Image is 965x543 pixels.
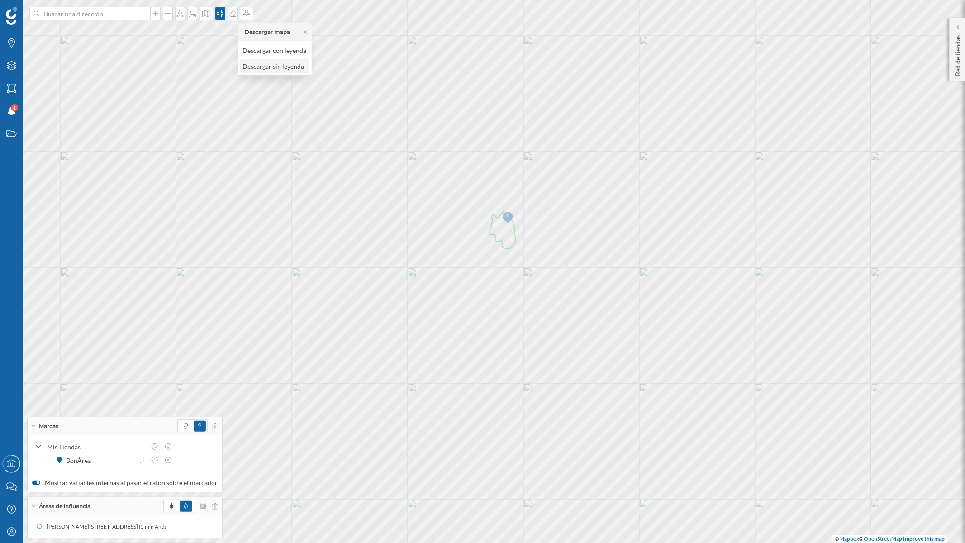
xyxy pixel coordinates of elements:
div: [PERSON_NAME][STREET_ADDRESS] (5 min Andando) [47,522,183,531]
div: Descargar con leyenda [242,46,306,55]
span: Marcas [39,422,58,430]
img: Geoblink Logo [6,7,17,25]
span: Áreas de influencia [39,502,90,510]
div: Mis Tiendas [47,442,146,452]
label: Mostrar variables internas al pasar el ratón sobre el marcador [32,478,218,487]
span: Soporte [18,6,50,14]
p: Red de tiendas [953,32,962,76]
a: Mapbox [839,535,859,542]
div: Descargar mapa [245,28,290,36]
a: Improve this map [903,535,945,542]
span: 1 [13,103,16,112]
div: © © [832,535,947,543]
div: BonÀrea [67,456,96,465]
a: OpenStreetMap [864,535,902,542]
div: Descargar sin leyenda [242,62,306,71]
